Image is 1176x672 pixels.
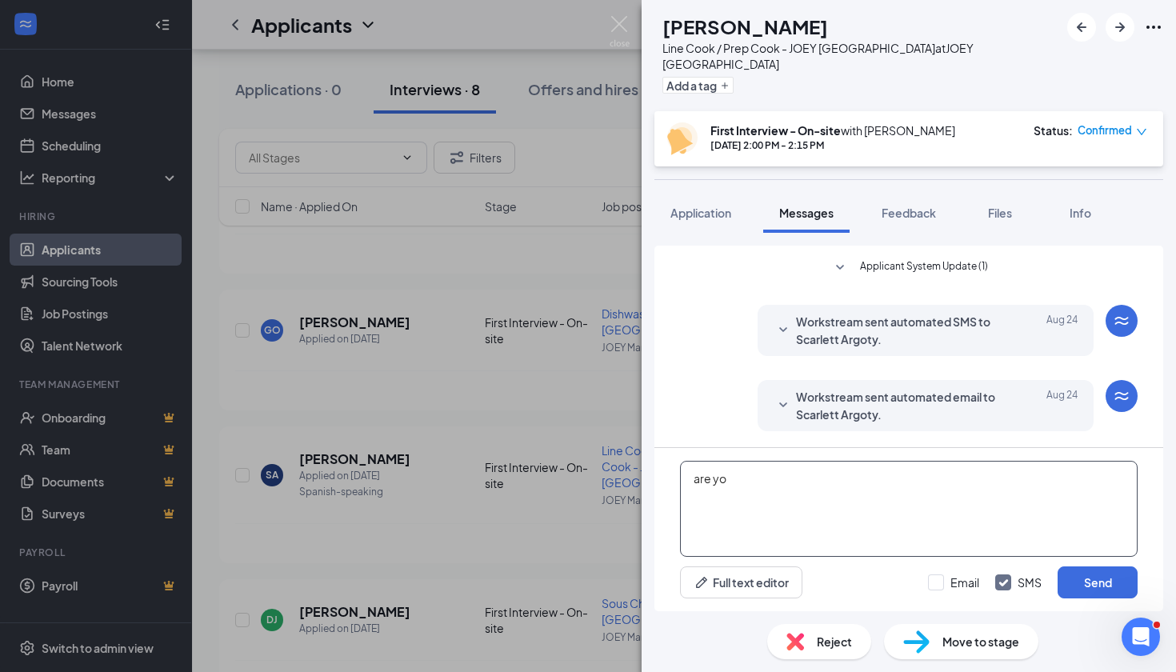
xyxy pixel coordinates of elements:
[710,123,841,138] b: First Interview - On-site
[774,321,793,340] svg: SmallChevronDown
[1112,311,1131,330] svg: WorkstreamLogo
[1112,386,1131,406] svg: WorkstreamLogo
[779,206,834,220] span: Messages
[830,258,850,278] svg: SmallChevronDown
[662,40,1059,72] div: Line Cook / Prep Cook - JOEY [GEOGRAPHIC_DATA] at JOEY [GEOGRAPHIC_DATA]
[1072,18,1091,37] svg: ArrowLeftNew
[720,81,730,90] svg: Plus
[817,633,852,650] span: Reject
[694,574,710,590] svg: Pen
[882,206,936,220] span: Feedback
[1070,206,1091,220] span: Info
[1046,388,1078,423] span: Aug 24
[942,633,1019,650] span: Move to stage
[1106,13,1134,42] button: ArrowRight
[830,258,988,278] button: SmallChevronDownApplicant System Update (1)
[1136,126,1147,138] span: down
[1110,18,1130,37] svg: ArrowRight
[662,77,734,94] button: PlusAdd a tag
[662,13,828,40] h1: [PERSON_NAME]
[680,461,1138,557] textarea: are y
[1144,18,1163,37] svg: Ellipses
[680,566,802,598] button: Full text editorPen
[796,313,1006,348] span: Workstream sent automated SMS to Scarlett Argoty.
[1122,618,1160,656] iframe: Intercom live chat
[710,138,955,152] div: [DATE] 2:00 PM - 2:15 PM
[1067,13,1096,42] button: ArrowLeftNew
[860,258,988,278] span: Applicant System Update (1)
[1046,313,1078,348] span: Aug 24
[710,122,955,138] div: with [PERSON_NAME]
[1078,122,1132,138] span: Confirmed
[774,396,793,415] svg: SmallChevronDown
[1058,566,1138,598] button: Send
[670,206,731,220] span: Application
[1034,122,1073,138] div: Status :
[796,388,1006,423] span: Workstream sent automated email to Scarlett Argoty.
[988,206,1012,220] span: Files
